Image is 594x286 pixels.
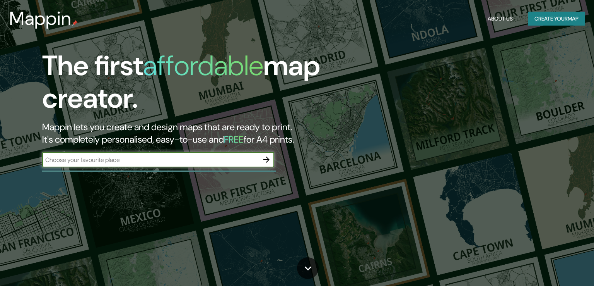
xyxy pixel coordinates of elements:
h2: Mappin lets you create and design maps that are ready to print. It's completely personalised, eas... [42,121,339,146]
h1: The first map creator. [42,50,339,121]
input: Choose your favourite place [42,155,259,164]
h1: affordable [143,48,263,84]
h5: FREE [224,133,244,145]
h3: Mappin [9,8,72,29]
img: mappin-pin [72,20,78,26]
button: Create yourmap [528,12,585,26]
button: About Us [485,12,516,26]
